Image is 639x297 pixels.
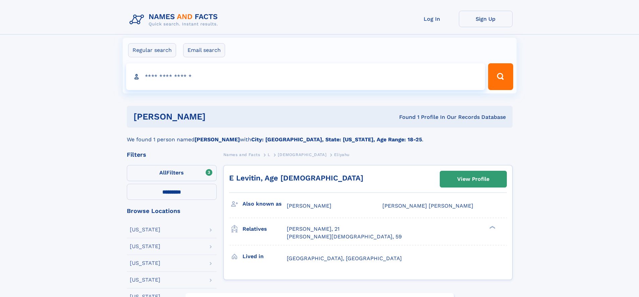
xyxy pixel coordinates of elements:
[287,233,402,240] a: [PERSON_NAME][DEMOGRAPHIC_DATA], 59
[130,277,160,283] div: [US_STATE]
[130,244,160,249] div: [US_STATE]
[127,11,223,29] img: Logo Names and Facts
[243,198,287,210] h3: Also known as
[457,171,489,187] div: View Profile
[251,136,422,143] b: City: [GEOGRAPHIC_DATA], State: [US_STATE], Age Range: 18-25
[130,227,160,232] div: [US_STATE]
[405,11,459,27] a: Log In
[278,150,326,159] a: [DEMOGRAPHIC_DATA]
[195,136,240,143] b: [PERSON_NAME]
[127,128,513,144] div: We found 1 person named with .
[243,223,287,235] h3: Relatives
[268,150,270,159] a: L
[134,113,303,121] h1: [PERSON_NAME]
[287,225,339,233] a: [PERSON_NAME], 21
[440,171,507,187] a: View Profile
[278,152,326,157] span: [DEMOGRAPHIC_DATA]
[488,225,496,230] div: ❯
[159,169,166,176] span: All
[459,11,513,27] a: Sign Up
[127,152,217,158] div: Filters
[128,43,176,57] label: Regular search
[183,43,225,57] label: Email search
[302,114,506,121] div: Found 1 Profile In Our Records Database
[243,251,287,262] h3: Lived in
[130,261,160,266] div: [US_STATE]
[382,203,473,209] span: [PERSON_NAME] [PERSON_NAME]
[127,165,217,181] label: Filters
[268,152,270,157] span: L
[287,203,331,209] span: [PERSON_NAME]
[334,152,350,157] span: Eliyahu
[223,150,260,159] a: Names and Facts
[126,63,485,90] input: search input
[488,63,513,90] button: Search Button
[287,255,402,262] span: [GEOGRAPHIC_DATA], [GEOGRAPHIC_DATA]
[127,208,217,214] div: Browse Locations
[229,174,363,182] a: E Levitin, Age [DEMOGRAPHIC_DATA]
